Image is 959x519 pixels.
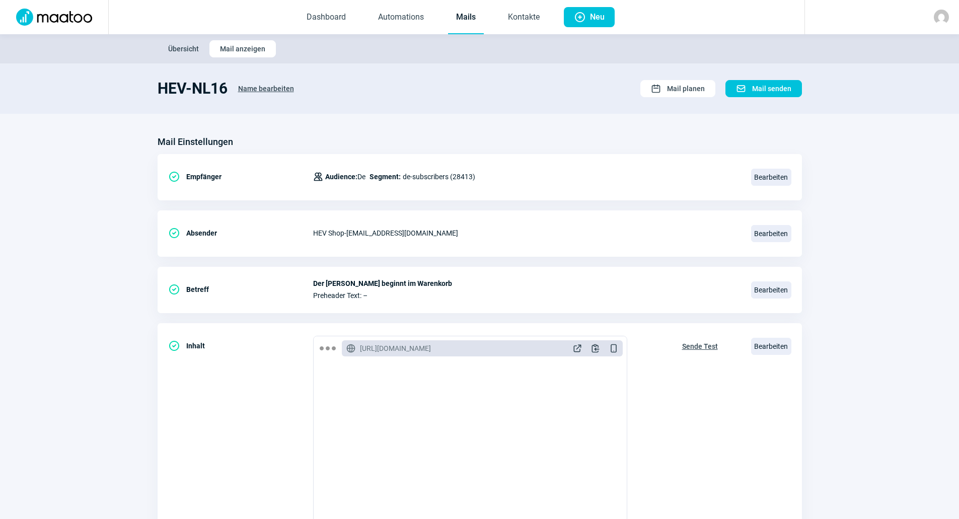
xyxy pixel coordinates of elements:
div: HEV Shop - [EMAIL_ADDRESS][DOMAIN_NAME] [313,223,739,243]
button: Übersicht [158,40,209,57]
span: Segment: [370,171,401,183]
span: Mail senden [752,81,791,97]
div: Betreff [168,279,313,300]
span: Audience: [325,173,357,181]
div: de-subscribers (28413) [313,167,475,187]
a: Automations [370,1,432,34]
a: Mails [448,1,484,34]
span: De [325,171,365,183]
button: Neu [564,7,615,27]
img: Logo [10,9,98,26]
button: Sende Test [672,336,728,355]
span: Neu [590,7,605,27]
span: Sende Test [682,338,718,354]
button: Mail senden [725,80,802,97]
button: Mail planen [640,80,715,97]
div: Inhalt [168,336,313,356]
div: Empfänger [168,167,313,187]
span: Übersicht [168,41,199,57]
img: avatar [934,10,949,25]
div: Absender [168,223,313,243]
h1: HEV-NL16 [158,80,228,98]
span: Bearbeiten [751,281,791,299]
span: Bearbeiten [751,225,791,242]
a: Kontakte [500,1,548,34]
span: Bearbeiten [751,169,791,186]
span: Preheader Text: – [313,291,739,300]
span: [URL][DOMAIN_NAME] [360,343,431,353]
a: Dashboard [299,1,354,34]
button: Name bearbeiten [228,80,305,98]
button: Mail anzeigen [209,40,276,57]
span: Name bearbeiten [238,81,294,97]
h3: Mail Einstellungen [158,134,233,150]
span: Bearbeiten [751,338,791,355]
span: Mail planen [667,81,705,97]
span: Mail anzeigen [220,41,265,57]
span: Der [PERSON_NAME] beginnt im Warenkorb [313,279,739,287]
